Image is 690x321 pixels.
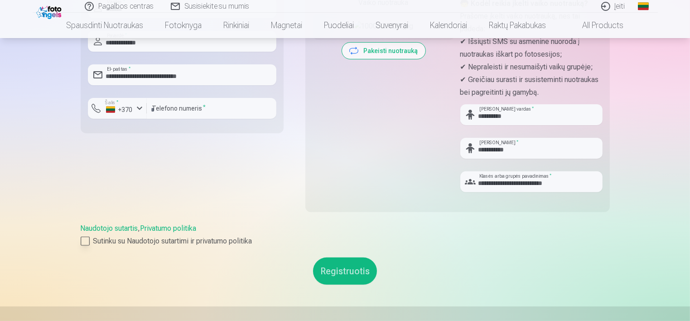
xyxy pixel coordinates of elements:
button: Pakeisti nuotrauką [342,43,425,59]
button: Registruotis [313,258,377,285]
p: ✔ Išsiųsti SMS su asmenine nuoroda į nuotraukas iškart po fotosesijos; [460,35,603,61]
a: All products [557,13,635,38]
p: ✔ Greičiau surasti ir susisteminti nuotraukas bei pagreitinti jų gamybą. [460,73,603,99]
p: ✔ Nepraleisti ir nesumaišyti vaikų grupėje; [460,61,603,73]
a: Privatumo politika [140,224,197,233]
a: Puodeliai [314,13,365,38]
a: Naudotojo sutartis [81,224,138,233]
a: Rinkiniai [213,13,261,38]
label: Sutinku su Naudotojo sutartimi ir privatumo politika [81,236,610,247]
a: Magnetai [261,13,314,38]
div: , [81,223,610,247]
a: Spausdinti nuotraukas [56,13,154,38]
div: +370 [106,105,133,114]
a: Kalendoriai [420,13,478,38]
label: Šalis [102,99,121,106]
img: /fa2 [36,4,64,19]
button: Šalis*+370 [88,98,147,119]
a: Suvenyrai [365,13,420,38]
a: Fotoknyga [154,13,213,38]
a: Raktų pakabukas [478,13,557,38]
